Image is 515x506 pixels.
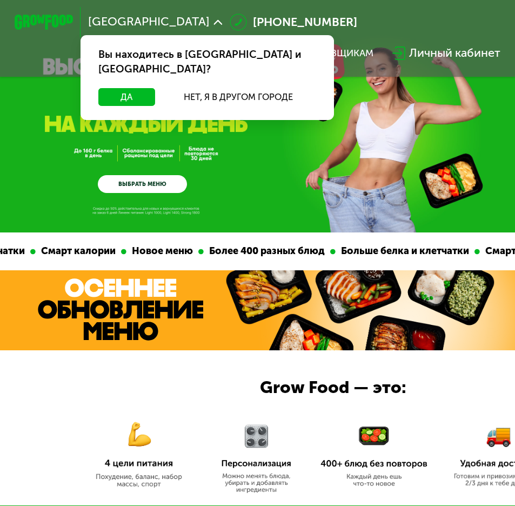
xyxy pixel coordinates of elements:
[88,16,210,28] span: [GEOGRAPHIC_DATA]
[161,88,316,106] button: Нет, я в другом городе
[297,48,373,59] div: поставщикам
[98,175,187,193] a: ВЫБРАТЬ МЕНЮ
[336,244,474,259] div: Больше белка и клетчатки
[81,35,333,88] div: Вы находитесь в [GEOGRAPHIC_DATA] и [GEOGRAPHIC_DATA]?
[204,244,330,259] div: Более 400 разных блюд
[409,44,500,62] div: Личный кабинет
[230,14,358,31] a: [PHONE_NUMBER]
[248,375,419,401] div: Grow Food — это:
[98,88,155,106] button: Да
[36,244,121,259] div: Смарт калории
[126,244,198,259] div: Новое меню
